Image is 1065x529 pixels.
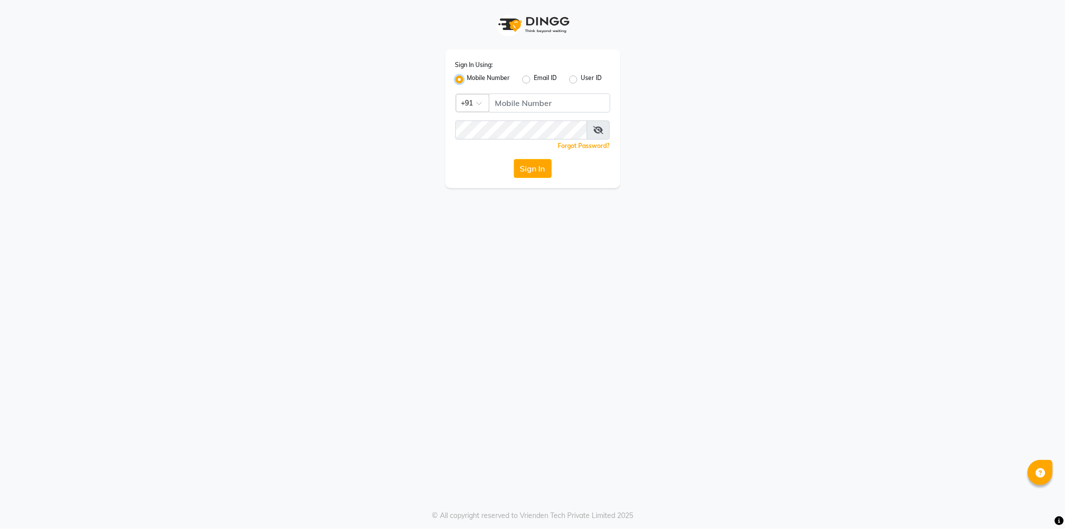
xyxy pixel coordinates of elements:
[514,159,552,178] button: Sign In
[534,73,557,85] label: Email ID
[493,10,573,39] img: logo1.svg
[455,120,588,139] input: Username
[467,73,510,85] label: Mobile Number
[558,142,610,149] a: Forgot Password?
[489,93,610,112] input: Username
[455,60,493,69] label: Sign In Using:
[581,73,602,85] label: User ID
